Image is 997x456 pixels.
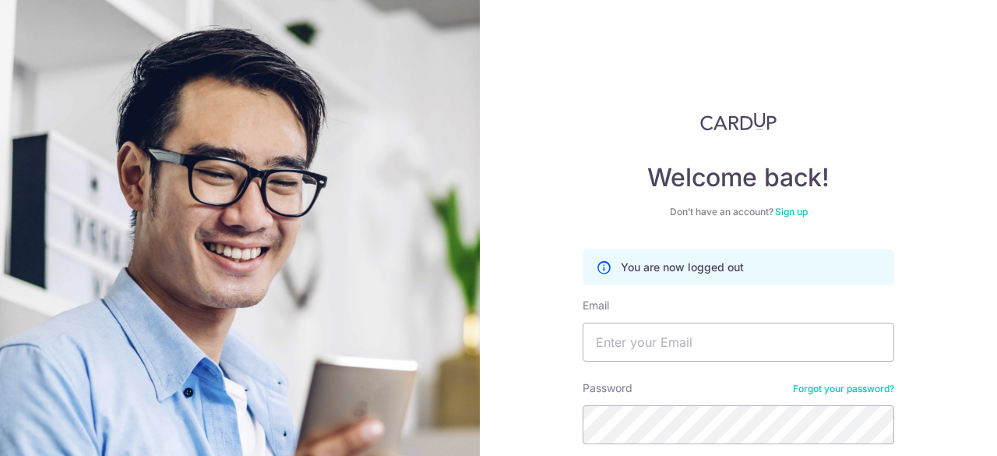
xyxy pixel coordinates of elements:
[583,380,632,396] label: Password
[775,206,808,217] a: Sign up
[583,323,894,362] input: Enter your Email
[583,162,894,193] h4: Welcome back!
[583,298,609,313] label: Email
[621,260,744,275] p: You are now logged out
[583,206,894,218] div: Don’t have an account?
[700,112,777,131] img: CardUp Logo
[793,383,894,395] a: Forgot your password?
